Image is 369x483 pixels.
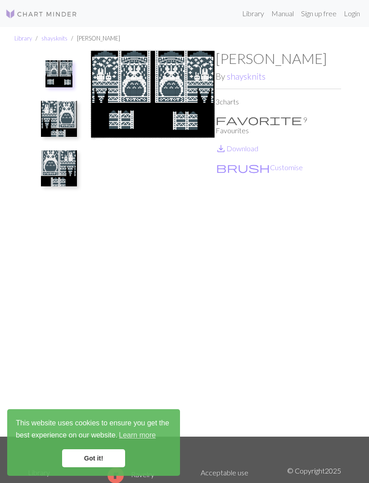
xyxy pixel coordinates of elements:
div: cookieconsent [7,409,180,476]
a: shaysknits [227,71,265,81]
a: dismiss cookie message [62,449,125,467]
i: Favourite [216,114,302,125]
a: shaysknits [41,35,67,42]
a: Login [340,5,364,23]
i: Download [216,143,226,154]
h2: By [216,71,341,81]
a: Sign up free [297,5,340,23]
img: Logo [5,9,77,19]
a: Library [238,5,268,23]
img: Totoro Mittens (Both Hands) [90,50,216,436]
p: 9 Favourites [216,114,341,136]
p: 3 charts [216,96,341,107]
a: learn more about cookies [117,429,157,442]
span: favorite [216,113,302,126]
a: Manual [268,5,297,23]
a: Ravelry [108,470,154,478]
img: Totoro Mittens (Both Hands) [45,60,72,87]
img: Totoro Mittens (Right Hand) [41,101,77,137]
span: brush [216,161,270,174]
span: This website uses cookies to ensure you get the best experience on our website. [16,418,171,442]
a: Acceptable use [201,468,248,477]
span: save_alt [216,142,226,155]
a: DownloadDownload [216,144,258,153]
li: [PERSON_NAME] [67,34,120,43]
button: CustomiseCustomise [216,162,303,173]
img: Totoro Mittens (Left Hand) [41,150,77,186]
h1: [PERSON_NAME] [216,50,341,67]
i: Customise [216,162,270,173]
a: Library [14,35,32,42]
